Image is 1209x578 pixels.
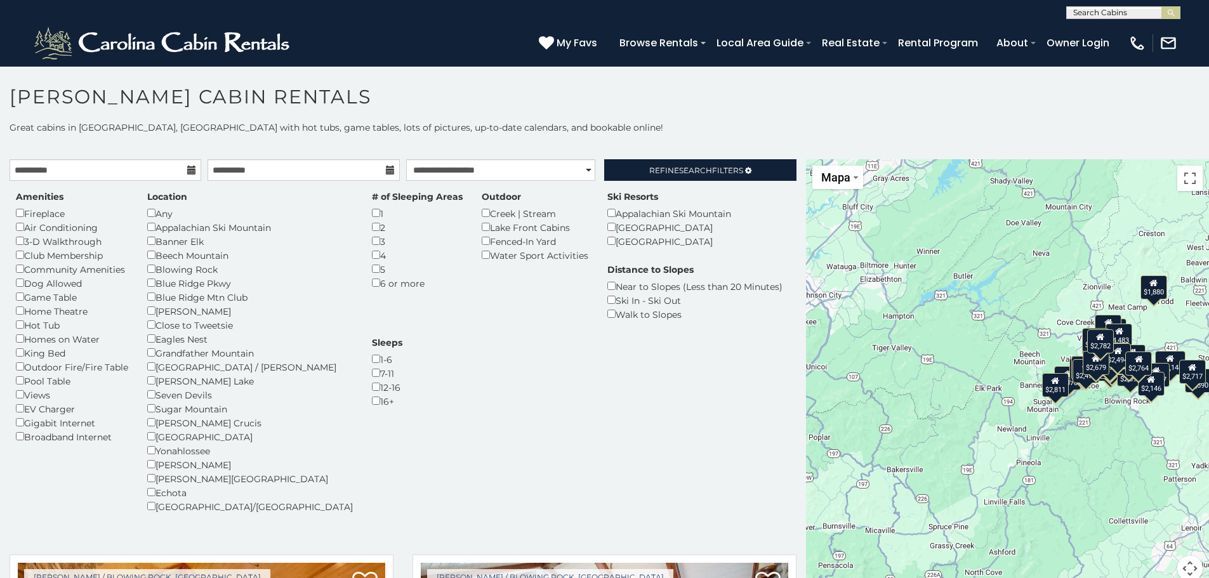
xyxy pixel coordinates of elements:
label: Outdoor [482,190,521,203]
label: Location [147,190,187,203]
div: Any [147,206,353,220]
div: $7,186 [1099,354,1126,378]
div: [PERSON_NAME][GEOGRAPHIC_DATA] [147,471,353,485]
div: EV Charger [16,402,128,416]
label: Distance to Slopes [607,263,694,276]
div: $7,508 [1071,355,1098,379]
label: Ski Resorts [607,190,658,203]
div: [PERSON_NAME] [147,304,353,318]
img: phone-regular-white.png [1128,34,1146,52]
div: Water Sport Activities [482,248,588,262]
span: Mapa [821,171,850,184]
div: $4,483 [1106,324,1133,348]
div: $5,196 [1097,357,1124,381]
div: [GEOGRAPHIC_DATA] / [PERSON_NAME] [147,360,353,374]
div: 5 [372,262,463,276]
div: $5,632 [1082,328,1109,352]
div: $2,764 [1126,351,1153,375]
div: $3,826 [1095,314,1122,338]
div: Walk to Slopes [607,307,783,321]
div: Sugar Mountain [147,402,353,416]
div: Creek | Stream [482,206,588,220]
div: $2,679 [1083,350,1109,374]
div: Near to Slopes (Less than 20 Minutes) [607,279,783,293]
div: Blowing Rock [147,262,353,276]
div: $3,637 [1143,363,1170,387]
div: 2 [372,220,463,234]
div: $2,134 [1097,351,1123,375]
div: $4,078 [1055,366,1081,390]
div: Game Table [16,290,128,304]
div: Appalachian Ski Mountain [147,220,353,234]
div: Club Membership [16,248,128,262]
div: [PERSON_NAME] [147,457,353,471]
div: 3-D Walkthrough [16,234,128,248]
div: Grandfather Mountain [147,346,353,360]
div: Air Conditioning [16,220,128,234]
a: Local Area Guide [710,32,810,54]
span: Search [679,166,712,175]
div: 1 [372,206,463,220]
div: [GEOGRAPHIC_DATA] [147,430,353,443]
div: 6 or more [372,276,463,290]
a: Rental Program [892,32,984,54]
div: Broadband Internet [16,430,128,443]
div: Echota [147,485,353,499]
a: My Favs [539,35,600,51]
div: [PERSON_NAME] Crucis [147,416,353,430]
div: $4,837 [1070,357,1097,381]
div: Blue Ridge Mtn Club [147,290,353,304]
div: $2,474 [1073,358,1100,383]
a: Real Estate [816,32,886,54]
div: Dog Allowed [16,276,128,290]
div: Hot Tub [16,318,128,332]
div: [PERSON_NAME] Lake [147,374,353,388]
a: Browse Rentals [613,32,704,54]
div: Pool Table [16,374,128,388]
div: $2,494 [1105,343,1132,367]
a: Owner Login [1040,32,1116,54]
div: [GEOGRAPHIC_DATA] [607,234,731,248]
img: mail-regular-white.png [1159,34,1177,52]
div: Yonahlossee [147,443,353,457]
button: Alterar estilo do mapa [812,166,863,189]
div: Fireplace [16,206,128,220]
div: Ski In - Ski Out [607,293,783,307]
div: Seven Devils [147,388,353,402]
a: RefineSearchFilters [604,159,796,181]
div: 16+ [372,394,402,408]
div: $2,811 [1042,373,1069,397]
div: Beech Mountain [147,248,353,262]
div: Appalachian Ski Mountain [607,206,731,220]
div: $2,099 [1118,362,1144,386]
label: Amenities [16,190,63,203]
div: $2,146 [1138,372,1165,396]
div: [GEOGRAPHIC_DATA] [607,220,731,234]
span: Refine Filters [649,166,743,175]
div: 4 [372,248,463,262]
div: Fenced-In Yard [482,234,588,248]
div: $2,782 [1087,329,1114,353]
div: Lake Front Cabins [482,220,588,234]
div: Gigabit Internet [16,416,128,430]
label: Sleeps [372,336,402,349]
div: $1,880 [1140,275,1167,299]
label: # of Sleeping Areas [372,190,463,203]
div: King Bed [16,346,128,360]
span: My Favs [557,35,597,51]
img: White-1-2.png [32,24,295,62]
div: Close to Tweetsie [147,318,353,332]
div: 1-6 [372,352,402,366]
div: Eagles Nest [147,332,353,346]
div: [GEOGRAPHIC_DATA]/[GEOGRAPHIC_DATA] [147,499,353,513]
div: Home Theatre [16,304,128,318]
div: $2,283 [1119,345,1146,369]
div: $11,148 [1155,350,1186,374]
div: 3 [372,234,463,248]
div: Banner Elk [147,234,353,248]
div: $2,717 [1179,360,1206,384]
div: 7-11 [372,366,402,380]
button: Ativar a visualização em tela cheia [1177,166,1203,191]
div: Homes on Water [16,332,128,346]
div: Outdoor Fire/Fire Table [16,360,128,374]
